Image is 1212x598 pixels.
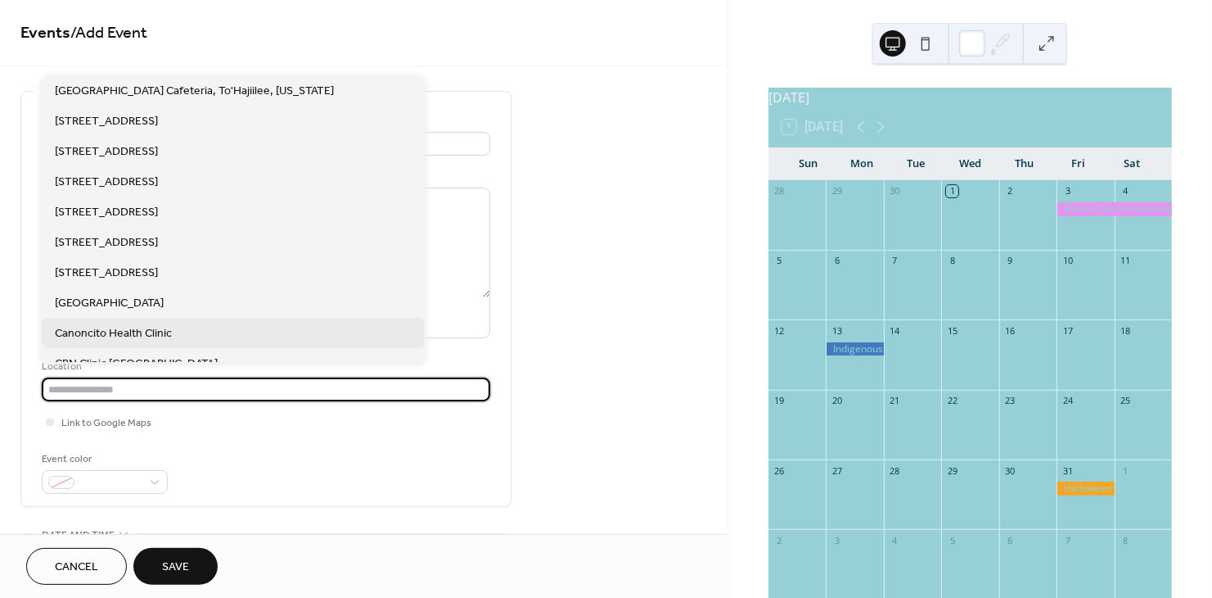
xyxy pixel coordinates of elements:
span: [STREET_ADDRESS] [55,113,158,130]
div: 11 [1120,255,1132,267]
span: Link to Google Maps [61,415,151,433]
span: [GEOGRAPHIC_DATA] [55,295,164,312]
button: Cancel [26,548,127,585]
div: Wed [943,147,997,180]
div: 20 [831,395,843,407]
div: 3 [1061,185,1074,197]
span: [STREET_ADDRESS] [55,143,158,161]
div: 1 [1120,464,1132,477]
div: Indigenous Peoples' Day [826,342,883,356]
div: Thu [997,147,1051,180]
span: [STREET_ADDRESS] [55,204,158,221]
div: 6 [1004,534,1016,546]
div: 8 [946,255,958,267]
div: 3 [831,534,843,546]
div: 30 [889,185,901,197]
div: Mon [836,147,890,180]
div: Fri [1051,147,1105,180]
span: Save [162,559,189,577]
div: Breast Cancer Awareness Event [1057,202,1172,216]
div: 5 [773,255,786,267]
div: 14 [889,324,901,337]
div: Sun [782,147,836,180]
span: [STREET_ADDRESS] [55,234,158,251]
div: 5 [946,534,958,546]
div: 19 [773,395,786,407]
div: 15 [946,324,958,337]
span: Canoncito Health Clinic [55,325,172,342]
div: 27 [831,464,843,477]
span: Date and time [42,527,115,544]
div: 12 [773,324,786,337]
div: 23 [1004,395,1016,407]
div: 30 [1004,464,1016,477]
button: Save [133,548,218,585]
span: [GEOGRAPHIC_DATA] Cafeteria, To'Hajiilee, [US_STATE] [55,83,334,100]
span: [STREET_ADDRESS] [55,174,158,191]
div: 6 [831,255,843,267]
div: 2 [1004,185,1016,197]
div: 28 [889,464,901,477]
div: 21 [889,395,901,407]
div: 10 [1061,255,1074,267]
div: 9 [1004,255,1016,267]
div: 16 [1004,324,1016,337]
div: 18 [1120,324,1132,337]
div: 29 [831,185,843,197]
div: 22 [946,395,958,407]
div: 17 [1061,324,1074,337]
div: [DATE] [768,88,1172,107]
span: / Add Event [70,18,147,50]
div: Tue [889,147,943,180]
div: 4 [889,534,901,546]
div: Location [42,358,487,375]
div: 7 [889,255,901,267]
span: CBN Clinic [GEOGRAPHIC_DATA] [55,356,218,373]
div: 8 [1120,534,1132,546]
span: Cancel [55,559,98,577]
div: 4 [1120,185,1132,197]
div: Halloween [1057,482,1114,496]
div: 7 [1061,534,1074,546]
div: Event color [42,451,164,468]
div: 29 [946,464,958,477]
div: 13 [831,324,843,337]
div: 31 [1061,464,1074,477]
div: 25 [1120,395,1132,407]
div: 28 [773,185,786,197]
div: 26 [773,464,786,477]
div: 24 [1061,395,1074,407]
div: Sat [1105,147,1159,180]
span: [STREET_ADDRESS] [55,265,158,282]
a: Events [20,18,70,50]
div: 1 [946,185,958,197]
div: 2 [773,534,786,546]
